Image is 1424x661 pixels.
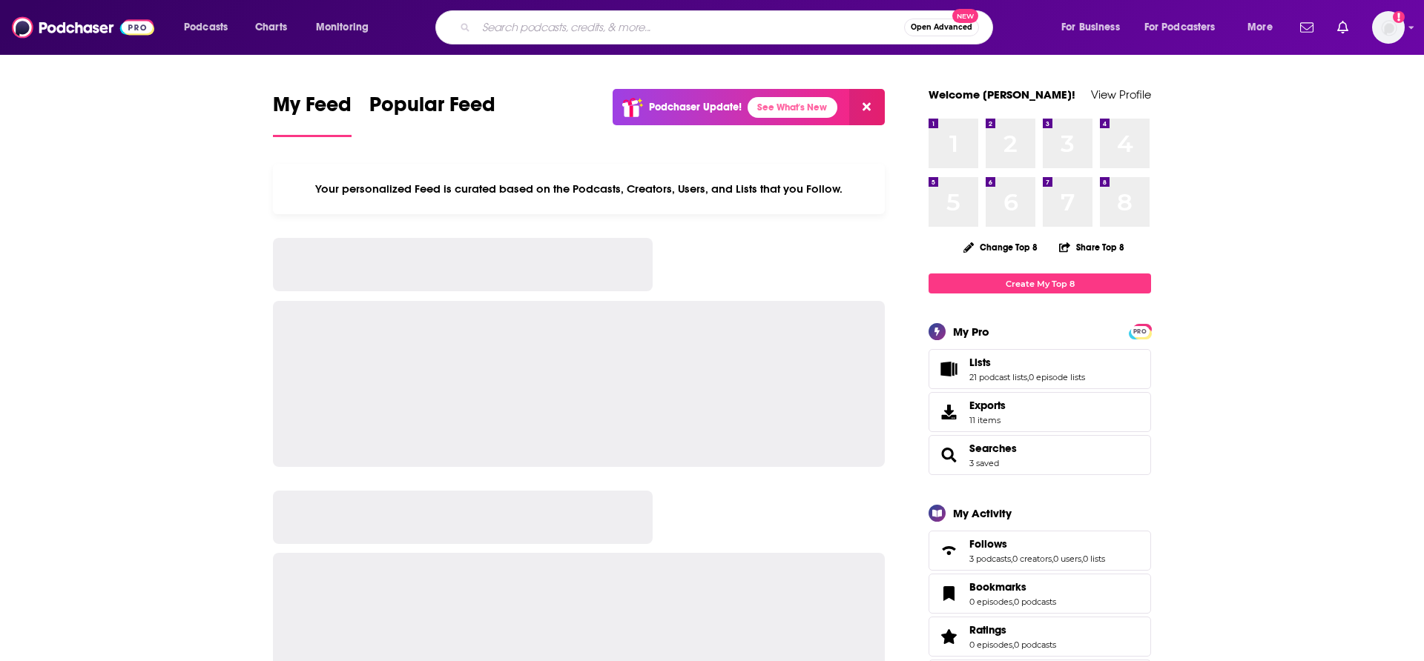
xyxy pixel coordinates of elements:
[369,92,495,126] span: Popular Feed
[934,445,963,465] a: Searches
[174,16,247,39] button: open menu
[1052,554,1053,564] span: ,
[955,238,1046,256] button: Change Top 8
[476,16,904,39] input: Search podcasts, credits, & more...
[1014,640,1056,650] a: 0 podcasts
[1061,17,1120,38] span: For Business
[969,356,1085,369] a: Lists
[934,583,963,604] a: Bookmarks
[1027,372,1029,382] span: ,
[1029,372,1085,382] a: 0 episode lists
[969,415,1006,425] span: 11 items
[1012,554,1052,564] a: 0 creators
[969,597,1012,607] a: 0 episodes
[929,349,1151,389] span: Lists
[969,537,1105,551] a: Follows
[904,19,979,36] button: Open AdvancedNew
[969,623,1006,637] span: Ratings
[273,92,352,126] span: My Feed
[969,356,991,369] span: Lists
[952,9,979,23] span: New
[273,164,885,214] div: Your personalized Feed is curated based on the Podcasts, Creators, Users, and Lists that you Follow.
[1051,16,1138,39] button: open menu
[1012,597,1014,607] span: ,
[929,435,1151,475] span: Searches
[1012,640,1014,650] span: ,
[969,623,1056,637] a: Ratings
[449,10,1007,44] div: Search podcasts, credits, & more...
[184,17,228,38] span: Podcasts
[1058,233,1125,262] button: Share Top 8
[911,24,972,31] span: Open Advanced
[953,506,1012,520] div: My Activity
[1294,15,1319,40] a: Show notifications dropdown
[1053,554,1081,564] a: 0 users
[1372,11,1405,44] span: Logged in as megcassidy
[1011,554,1012,564] span: ,
[1247,17,1273,38] span: More
[934,402,963,422] span: Exports
[929,392,1151,432] a: Exports
[934,540,963,561] a: Follows
[929,531,1151,571] span: Follows
[273,92,352,137] a: My Feed
[929,574,1151,614] span: Bookmarks
[369,92,495,137] a: Popular Feed
[1135,16,1237,39] button: open menu
[969,442,1017,455] a: Searches
[969,399,1006,412] span: Exports
[969,580,1026,594] span: Bookmarks
[649,101,742,113] p: Podchaser Update!
[969,458,999,468] a: 3 saved
[1131,325,1149,336] a: PRO
[953,325,989,339] div: My Pro
[1372,11,1405,44] button: Show profile menu
[1331,15,1354,40] a: Show notifications dropdown
[929,87,1075,102] a: Welcome [PERSON_NAME]!
[969,537,1007,551] span: Follows
[969,580,1056,594] a: Bookmarks
[969,554,1011,564] a: 3 podcasts
[929,273,1151,293] a: Create My Top 8
[1372,11,1405,44] img: User Profile
[1144,17,1216,38] span: For Podcasters
[929,617,1151,657] span: Ratings
[245,16,296,39] a: Charts
[1091,87,1151,102] a: View Profile
[934,626,963,647] a: Ratings
[255,17,287,38] span: Charts
[306,16,388,39] button: open menu
[969,640,1012,650] a: 0 episodes
[1083,554,1105,564] a: 0 lists
[1081,554,1083,564] span: ,
[1237,16,1291,39] button: open menu
[12,13,154,41] img: Podchaser - Follow, Share and Rate Podcasts
[1014,597,1056,607] a: 0 podcasts
[748,97,837,118] a: See What's New
[969,372,1027,382] a: 21 podcast lists
[1393,11,1405,23] svg: Add a profile image
[316,17,369,38] span: Monitoring
[934,359,963,379] a: Lists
